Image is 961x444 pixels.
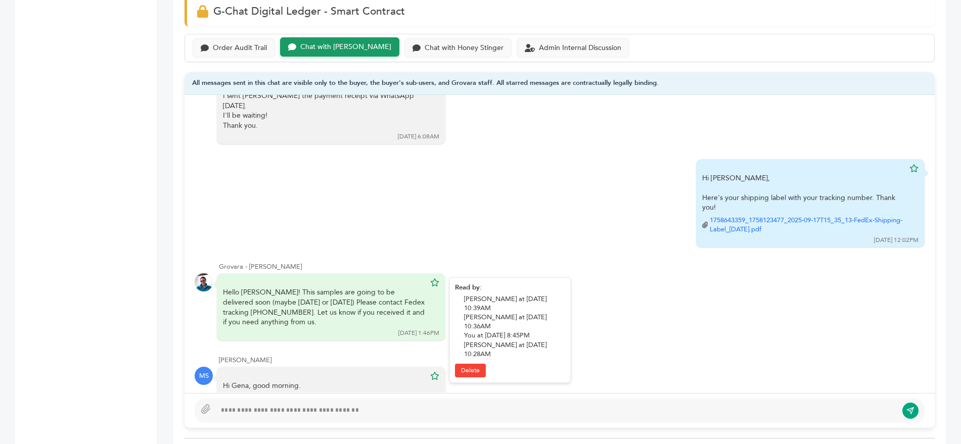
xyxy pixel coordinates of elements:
div: Admin Internal Discussion [539,44,621,53]
span: G-Chat Digital Ledger - Smart Contract [213,4,405,19]
div: [PERSON_NAME] at [DATE] 10:28AM [464,340,565,359]
div: Hello [PERSON_NAME]! This samples are going to be delivered soon (maybe [DATE] or [DATE]) Please ... [223,287,425,327]
div: Hi [PERSON_NAME], good morning. I sent [PERSON_NAME] the payment receipt via WhatsApp [DATE]. I'l... [223,81,425,131]
div: [PERSON_NAME] [219,356,925,365]
div: Order Audit Trail [213,44,267,53]
div: [DATE] 12:02PM [874,236,919,244]
div: Here's your shipping label with your tracking number. Thank you! [702,193,904,213]
div: Hi Gena, good morning. This information is incorrect. I've been trying to track the package on th... [223,381,425,440]
div: [PERSON_NAME] at [DATE] 10:36AM [464,313,565,331]
div: You at [DATE] 8:45PM [464,331,565,340]
a: 1758643359_1758123477_2025-09-17T15_35_13-FedEx-Shipping-Label_[DATE].pdf [710,216,904,234]
div: Grovara - [PERSON_NAME] [219,262,925,271]
strong: Read by: [455,283,482,292]
div: MS [195,367,213,385]
div: Chat with [PERSON_NAME] [300,43,391,52]
div: Chat with Honey Stinger [425,44,504,53]
div: [DATE] 6:08AM [398,132,439,141]
div: All messages sent in this chat are visible only to the buyer, the buyer's sub-users, and Grovara ... [185,72,935,95]
div: [PERSON_NAME] at [DATE] 10:39AM [464,294,565,313]
div: Hi [PERSON_NAME], [702,173,904,234]
div: [DATE] 1:46PM [398,329,439,337]
a: Delete [455,364,486,377]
